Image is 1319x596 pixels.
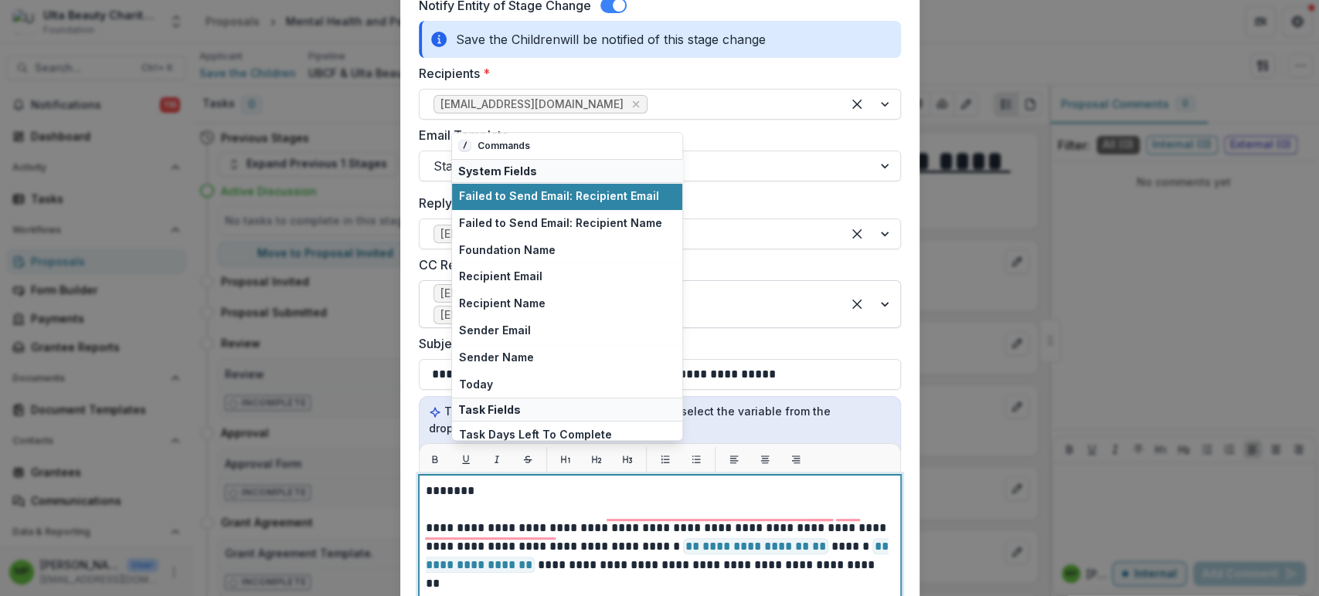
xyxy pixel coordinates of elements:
span: Today [459,378,675,391]
span: [EMAIL_ADDRESS][DOMAIN_NAME] [440,309,624,322]
span: Recipient Email [459,271,675,284]
span: Failed to Send Email: Recipient Email [459,190,675,203]
span: Failed to Send Email: Recipient Name [459,217,675,230]
span: [EMAIL_ADDRESS][DOMAIN_NAME] [440,228,624,241]
span: Task Days Left To Complete [459,428,675,442]
div: Clear selected options [845,222,869,246]
button: H1 [553,447,578,472]
button: Sender Email [452,317,682,344]
button: Failed to Send Email: Recipient Name [452,210,682,237]
button: Strikethrough [515,447,540,472]
button: Recipient Name [452,290,682,317]
button: H3 [615,447,640,472]
button: Align left [722,447,746,472]
div: Clear selected options [845,92,869,117]
button: Italic [484,447,509,472]
button: Align center [753,447,777,472]
kbd: / [458,140,471,152]
p: Commands [478,139,530,153]
span: Foundation Name [459,244,675,257]
span: Recipient Name [459,297,675,310]
button: Failed to Send Email: Recipient Email [452,183,682,210]
span: Sender Email [459,324,675,337]
div: Clear selected options [845,292,869,317]
label: Subject [419,334,892,353]
div: Task Fields [452,398,682,422]
div: System Fields [452,159,682,183]
button: Align right [784,447,808,472]
button: Today [452,371,682,398]
button: Foundation Name [452,237,682,264]
label: Email Template [419,126,892,144]
button: Task Days Left To Complete [452,422,682,449]
button: List [653,447,678,472]
label: Recipients [419,64,892,83]
label: Reply to [419,194,892,212]
button: Recipient Email [452,264,682,291]
button: Underline [454,447,478,472]
button: Bold [423,447,447,472]
p: To access system variables, type and select the variable from the dropdown. [429,403,891,436]
div: Remove jjohna@savechildren.org [628,97,644,112]
span: [EMAIL_ADDRESS][DOMAIN_NAME] [440,287,624,300]
label: CC Recipients [419,256,892,274]
button: List [684,447,709,472]
span: Sender Name [459,351,675,364]
span: [EMAIL_ADDRESS][DOMAIN_NAME] [440,98,624,111]
div: Save the Children will be notified of this stage change [419,21,901,58]
button: Sender Name [452,344,682,371]
button: H2 [584,447,609,472]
